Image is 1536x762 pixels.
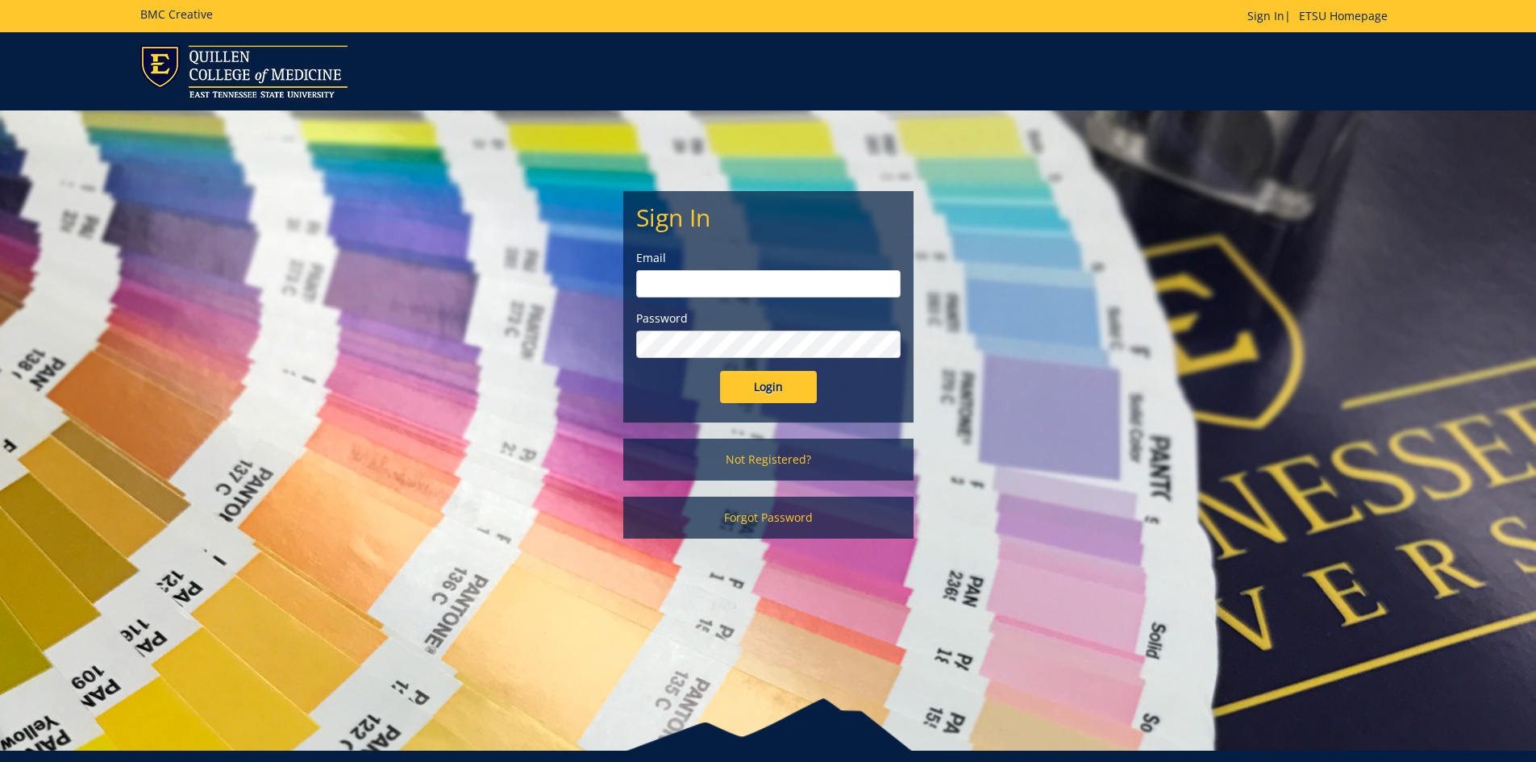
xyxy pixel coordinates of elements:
input: Login [720,371,817,403]
label: Password [636,310,901,327]
img: ETSU logo [140,45,348,98]
a: Forgot Password [623,497,914,539]
h5: BMC Creative [140,8,213,20]
label: Email [636,250,901,266]
h2: Sign In [636,204,901,231]
a: Not Registered? [623,439,914,481]
p: | [1247,8,1396,24]
a: Sign In [1247,8,1284,23]
a: ETSU Homepage [1291,8,1396,23]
